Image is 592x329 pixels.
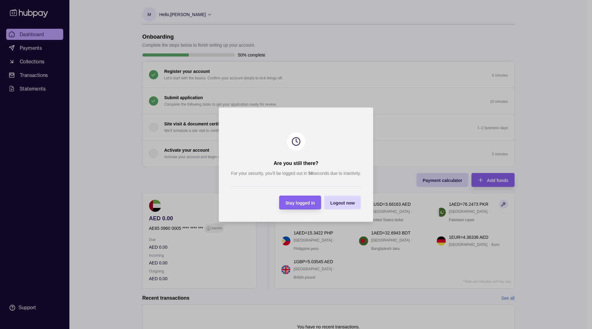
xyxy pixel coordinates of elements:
[279,196,321,209] button: Stay logged in
[324,196,361,209] button: Logout now
[330,200,355,205] span: Logout now
[274,160,319,167] h2: Are you still there?
[308,171,313,176] strong: 58
[231,170,361,177] p: For your security, you’ll be logged out in seconds due to inactivity.
[286,200,315,205] span: Stay logged in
